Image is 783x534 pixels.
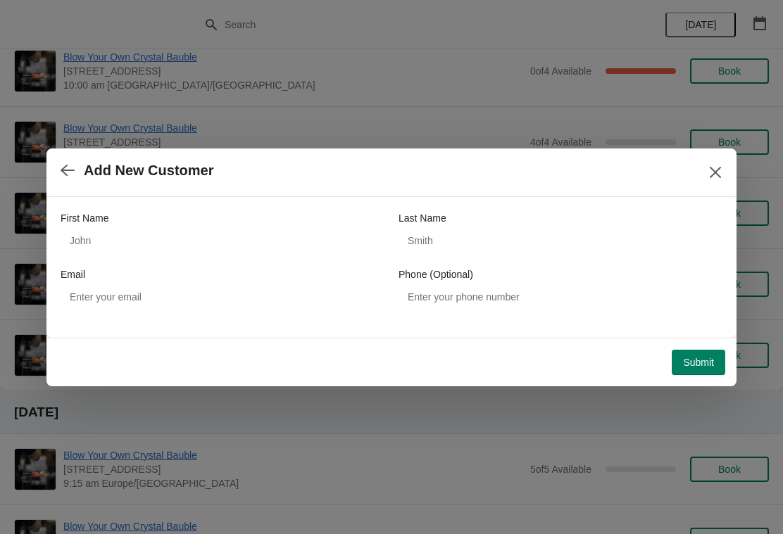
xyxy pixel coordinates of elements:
[399,211,446,225] label: Last Name
[61,267,85,281] label: Email
[399,267,473,281] label: Phone (Optional)
[399,228,722,253] input: Smith
[399,284,722,310] input: Enter your phone number
[61,284,384,310] input: Enter your email
[672,350,725,375] button: Submit
[84,163,213,179] h2: Add New Customer
[61,211,108,225] label: First Name
[703,160,728,185] button: Close
[683,357,714,368] span: Submit
[61,228,384,253] input: John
